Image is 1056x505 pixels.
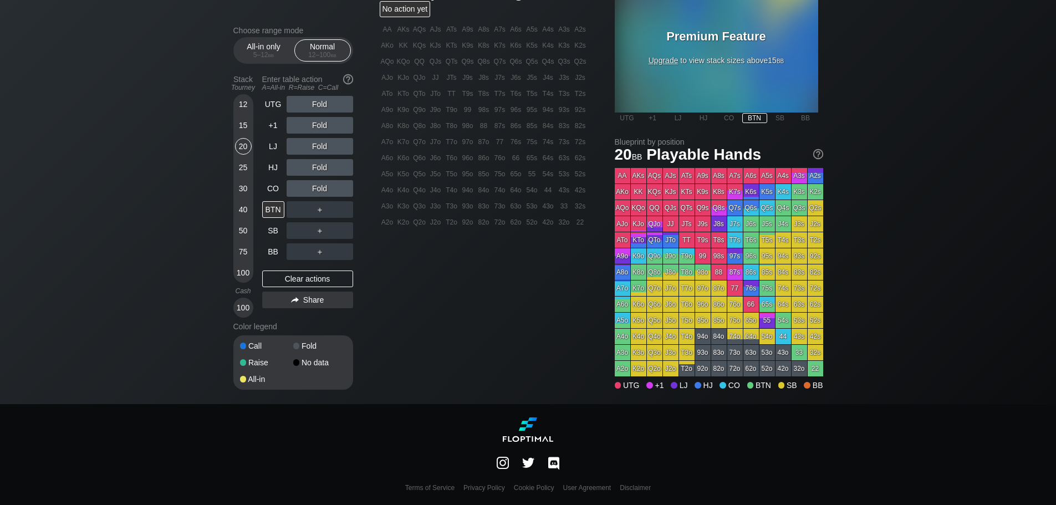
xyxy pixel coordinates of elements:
div: K5s [759,184,775,200]
div: KJs [428,38,443,53]
div: A8o [380,118,395,134]
div: Fold [293,342,346,350]
div: 32s [573,198,588,214]
div: A4o [380,182,395,198]
div: All-in only [238,40,289,61]
div: 82o [476,215,492,230]
div: 73o [492,198,508,214]
div: J8s [711,216,727,232]
div: J8o [428,118,443,134]
div: QJs [663,200,679,216]
div: T9s [460,86,476,101]
div: AKs [396,22,411,37]
div: 20 [235,138,252,155]
div: A4s [540,22,556,37]
div: J5s [524,70,540,85]
div: K6o [396,150,411,166]
span: bb [268,51,274,59]
div: K6s [743,184,759,200]
div: 72s [573,134,588,150]
div: T3o [444,198,460,214]
div: T6o [444,150,460,166]
div: AJs [663,168,679,183]
div: Q6s [743,200,759,216]
div: 75o [492,166,508,182]
div: J4s [540,70,556,85]
div: 73s [557,134,572,150]
div: 98o [460,118,476,134]
div: A2s [573,22,588,37]
div: Fold [287,117,353,134]
div: SB [262,222,284,239]
div: ＋ [287,222,353,239]
div: Q5o [412,166,427,182]
div: QJo [412,70,427,85]
div: T9o [444,102,460,118]
div: A8s [711,168,727,183]
div: 62o [508,215,524,230]
div: 75s [524,134,540,150]
div: T8o [444,118,460,134]
div: T7o [444,134,460,150]
div: T6s [743,232,759,248]
div: KTo [631,232,646,248]
div: KQs [647,184,662,200]
div: ATo [380,86,395,101]
div: J5o [428,166,443,182]
img: help.32db89a4.svg [812,148,824,160]
a: Disclaimer [620,484,651,492]
div: K3s [557,38,572,53]
div: A=All-in R=Raise C=Call [262,84,353,91]
div: 66 [508,150,524,166]
div: +1 [640,113,665,123]
div: to view stack sizes above 15 [647,29,785,65]
div: Q7s [727,200,743,216]
div: 95o [460,166,476,182]
span: bb [330,51,336,59]
div: T4o [444,182,460,198]
div: 94s [540,102,556,118]
img: LSE2INuPwJBwkuuOCCAC64JLhW+QMX4Z7QUmW1PwAAAABJRU5ErkJggg== [522,457,534,469]
div: 65s [524,150,540,166]
div: KTo [396,86,411,101]
div: A3s [792,168,807,183]
div: JTs [444,70,460,85]
div: AA [615,168,630,183]
div: JTs [679,216,695,232]
div: 96o [460,150,476,166]
div: AQs [647,168,662,183]
div: 85o [476,166,492,182]
div: 43s [557,182,572,198]
div: K4o [396,182,411,198]
div: Normal [297,40,348,61]
div: A9s [695,168,711,183]
div: AQo [380,54,395,69]
div: A3o [380,198,395,214]
div: Enter table action [262,70,353,96]
div: 92s [573,102,588,118]
div: 62s [573,150,588,166]
div: T5s [759,232,775,248]
div: 53o [524,198,540,214]
div: Q4s [776,200,791,216]
div: K9s [695,184,711,200]
div: KJs [663,184,679,200]
div: TT [444,86,460,101]
div: HJ [691,113,716,123]
div: KTs [679,184,695,200]
div: Call [240,342,293,350]
div: 25 [235,159,252,176]
div: K8s [711,184,727,200]
div: QQ [412,54,427,69]
div: Q5s [759,200,775,216]
div: QQ [647,200,662,216]
div: CO [717,113,742,123]
div: K3s [792,184,807,200]
div: BTN [262,201,284,218]
div: JTo [663,232,679,248]
div: J4o [428,182,443,198]
img: Floptimal logo [503,417,553,442]
div: K7s [492,38,508,53]
div: T6s [508,86,524,101]
div: AQs [412,22,427,37]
